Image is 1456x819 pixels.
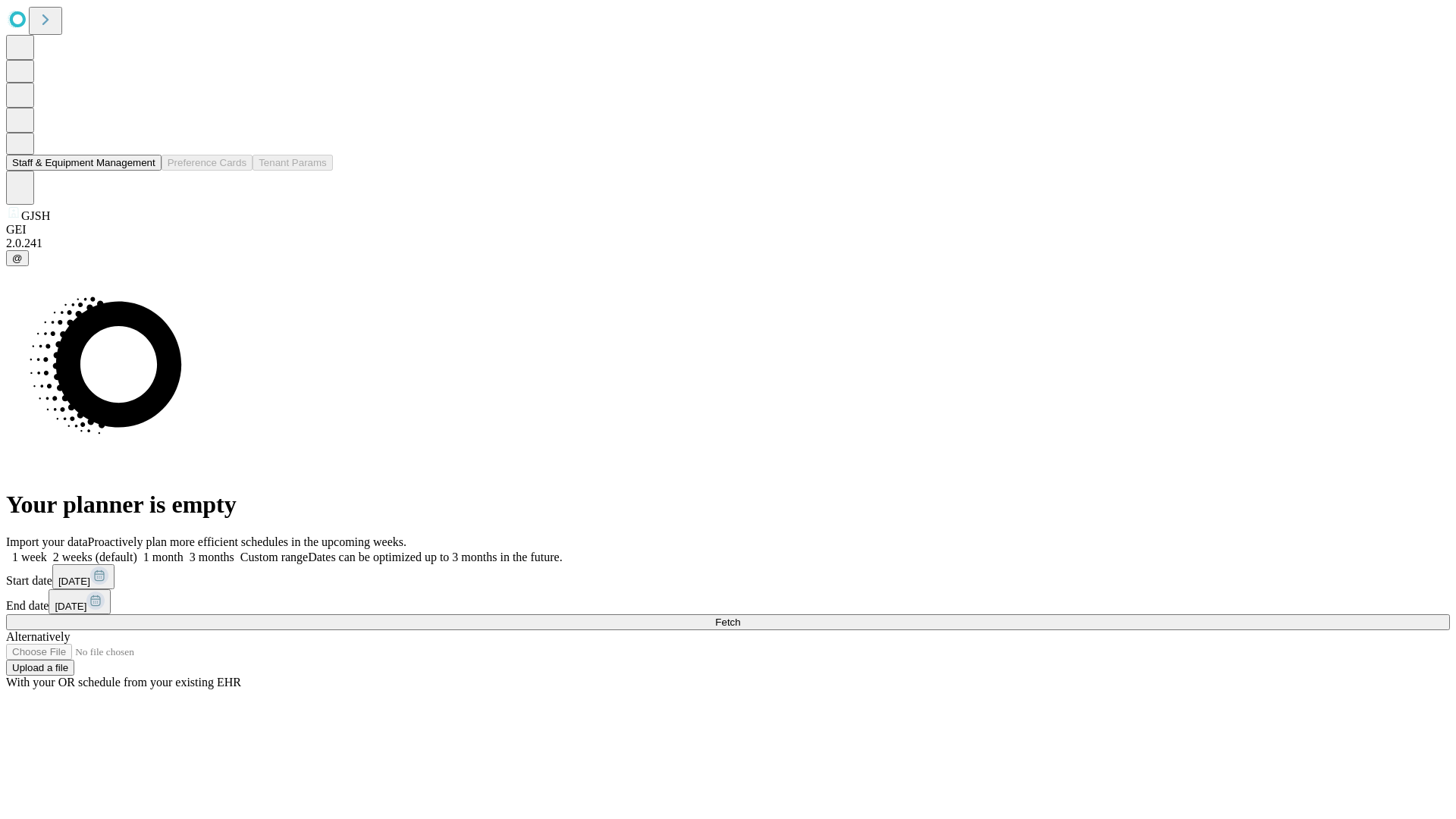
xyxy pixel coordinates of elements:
button: Upload a file [6,660,74,676]
button: [DATE] [52,564,115,589]
span: [DATE] [55,601,86,612]
span: 3 months [190,551,234,563]
span: 2 weeks (default) [53,551,137,563]
span: GJSH [21,209,50,222]
span: Dates can be optimized up to 3 months in the future. [308,551,562,563]
span: Import your data [6,535,88,548]
span: Proactively plan more efficient schedules in the upcoming weeks. [88,535,406,548]
button: Staff & Equipment Management [6,155,162,171]
button: [DATE] [49,589,111,614]
h1: Your planner is empty [6,491,1450,519]
span: [DATE] [58,576,90,587]
div: 2.0.241 [6,237,1450,250]
button: Preference Cards [162,155,253,171]
div: GEI [6,223,1450,237]
div: End date [6,589,1450,614]
span: 1 week [12,551,47,563]
span: Alternatively [6,630,70,643]
span: Custom range [240,551,308,563]
span: 1 month [143,551,184,563]
div: Start date [6,564,1450,589]
button: Fetch [6,614,1450,630]
span: @ [12,253,23,264]
span: Fetch [715,617,740,628]
span: With your OR schedule from your existing EHR [6,676,241,689]
button: Tenant Params [253,155,333,171]
button: @ [6,250,29,266]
